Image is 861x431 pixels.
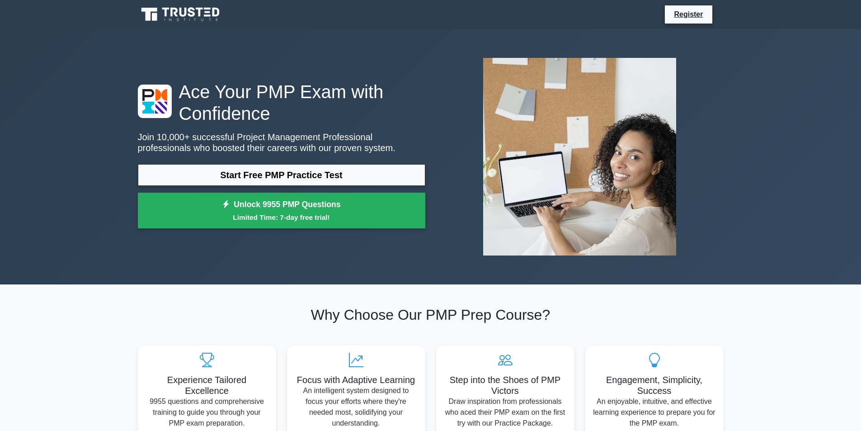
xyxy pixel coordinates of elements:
[138,193,425,229] a: Unlock 9955 PMP QuestionsLimited Time: 7-day free trial!
[443,374,567,396] h5: Step into the Shoes of PMP Victors
[138,164,425,186] a: Start Free PMP Practice Test
[149,212,414,223] small: Limited Time: 7-day free trial!
[668,9,708,20] a: Register
[145,396,269,429] p: 9955 questions and comprehensive training to guide you through your PMP exam preparation.
[138,132,425,153] p: Join 10,000+ successful Project Management Professional professionals who boosted their careers w...
[443,396,567,429] p: Draw inspiration from professionals who aced their PMP exam on the first try with our Practice Pa...
[138,306,724,323] h2: Why Choose Our PMP Prep Course?
[138,81,425,124] h1: Ace Your PMP Exam with Confidence
[593,374,716,396] h5: Engagement, Simplicity, Success
[294,385,418,429] p: An intelligent system designed to focus your efforts where they're needed most, solidifying your ...
[593,396,716,429] p: An enjoyable, intuitive, and effective learning experience to prepare you for the PMP exam.
[145,374,269,396] h5: Experience Tailored Excellence
[294,374,418,385] h5: Focus with Adaptive Learning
